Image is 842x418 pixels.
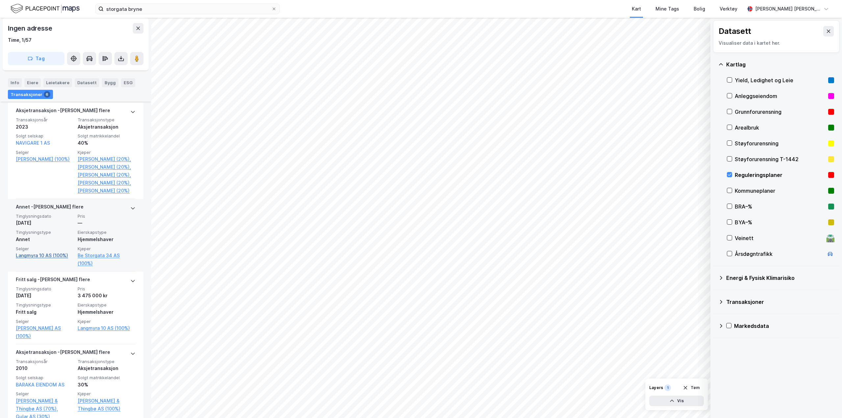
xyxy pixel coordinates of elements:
[16,230,74,235] span: Tinglysningstype
[16,348,110,359] div: Aksjetransaksjon - [PERSON_NAME] flere
[809,386,842,418] iframe: Chat Widget
[8,89,53,99] div: Transaksjoner
[720,5,737,13] div: Verktøy
[826,234,835,242] div: 🛣️
[735,250,824,258] div: Årsdøgntrafikk
[8,78,22,87] div: Info
[735,187,826,195] div: Kommuneplaner
[16,375,74,381] span: Solgt selskap
[679,382,704,393] button: Tøm
[78,359,136,364] span: Transaksjonstype
[16,286,74,292] span: Tinglysningsdato
[78,150,136,155] span: Kjøper
[726,61,834,68] div: Kartlag
[735,139,826,147] div: Støyforurensning
[16,123,74,131] div: 2023
[121,78,135,87] div: ESG
[78,308,136,316] div: Hjemmelshaver
[78,252,136,267] a: Be Storgata 34 AS (100%)
[78,230,136,235] span: Eierskapstype
[43,78,72,87] div: Leietakere
[104,4,271,14] input: Søk på adresse, matrikkel, gårdeiere, leietakere eller personer
[78,187,136,195] a: [PERSON_NAME] (20%)
[16,252,74,259] a: Langmyra 10 AS (100%)
[44,91,50,97] div: 6
[16,235,74,243] div: Annet
[78,375,136,381] span: Solgt matrikkelandel
[16,155,74,163] a: [PERSON_NAME] (100%)
[632,5,641,13] div: Kart
[78,397,136,413] a: [PERSON_NAME] & Thingbø AS (100%)
[16,219,74,227] div: [DATE]
[719,39,834,47] div: Visualiser data i kartet her.
[735,155,826,163] div: Støyforurensning T-1442
[16,319,74,324] span: Selger
[16,324,74,340] a: [PERSON_NAME] AS (100%)
[78,219,136,227] div: —
[16,292,74,300] div: [DATE]
[16,150,74,155] span: Selger
[16,391,74,397] span: Selger
[735,218,826,226] div: BYA–%
[16,133,74,139] span: Solgt selskap
[78,319,136,324] span: Kjøper
[16,107,110,117] div: Aksjetransaksjon - [PERSON_NAME] flere
[16,213,74,219] span: Tinglysningsdato
[735,203,826,210] div: BRA–%
[78,292,136,300] div: 3 475 000 kr
[735,171,826,179] div: Reguleringsplaner
[16,117,74,123] span: Transaksjonsår
[755,5,821,13] div: [PERSON_NAME] [PERSON_NAME]
[11,3,80,14] img: logo.f888ab2527a4732fd821a326f86c7f29.svg
[78,235,136,243] div: Hjemmelshaver
[726,274,834,282] div: Energi & Fysisk Klimarisiko
[16,308,74,316] div: Fritt salg
[102,78,118,87] div: Bygg
[656,5,679,13] div: Mine Tags
[24,78,41,87] div: Eiere
[78,364,136,372] div: Aksjetransaksjon
[78,391,136,397] span: Kjøper
[735,124,826,132] div: Arealbruk
[16,359,74,364] span: Transaksjonsår
[16,140,50,146] a: NAVIGARE 1 AS
[78,286,136,292] span: Pris
[8,23,53,34] div: Ingen adresse
[78,246,136,252] span: Kjøper
[735,92,826,100] div: Anleggseiendom
[78,117,136,123] span: Transaksjonstype
[78,324,136,332] a: Langmyra 10 AS (100%)
[16,302,74,308] span: Tinglysningstype
[735,234,824,242] div: Veinett
[16,364,74,372] div: 2010
[719,26,751,37] div: Datasett
[78,179,136,187] a: [PERSON_NAME] (20%),
[78,155,136,163] a: [PERSON_NAME] (20%),
[78,133,136,139] span: Solgt matrikkelandel
[75,78,99,87] div: Datasett
[78,171,136,179] a: [PERSON_NAME] (20%),
[16,203,84,213] div: Annet - [PERSON_NAME] flere
[78,381,136,389] div: 30%
[734,322,834,330] div: Markedsdata
[78,123,136,131] div: Aksjetransaksjon
[8,36,32,44] div: Time, 1/57
[16,246,74,252] span: Selger
[16,397,74,413] a: [PERSON_NAME] & Thingbø AS (70%),
[735,76,826,84] div: Yield, Ledighet og Leie
[664,384,671,391] div: 1
[649,396,704,406] button: Vis
[694,5,705,13] div: Bolig
[78,213,136,219] span: Pris
[8,52,64,65] button: Tag
[16,276,90,286] div: Fritt salg - [PERSON_NAME] flere
[78,139,136,147] div: 40%
[78,163,136,171] a: [PERSON_NAME] (20%),
[16,382,64,387] a: BARAKA EIENDOM AS
[649,385,663,390] div: Layers
[809,386,842,418] div: Kontrollprogram for chat
[735,108,826,116] div: Grunnforurensning
[726,298,834,306] div: Transaksjoner
[78,302,136,308] span: Eierskapstype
